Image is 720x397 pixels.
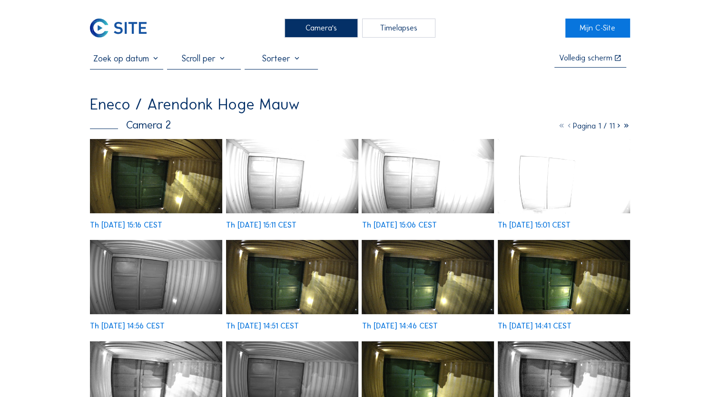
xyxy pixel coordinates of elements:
[573,121,615,130] span: Pagina 1 / 11
[362,139,494,213] img: image_53561192
[226,139,358,213] img: image_53561334
[90,221,162,229] div: Th [DATE] 15:16 CEST
[90,53,163,64] input: Zoek op datum 󰅀
[565,19,630,38] a: Mijn C-Site
[362,240,494,314] img: image_53560646
[285,19,358,38] div: Camera's
[498,221,571,229] div: Th [DATE] 15:01 CEST
[90,19,155,38] a: C-SITE Logo
[90,240,222,314] img: image_53560910
[362,19,435,38] div: Timelapses
[362,322,437,330] div: Th [DATE] 14:46 CEST
[90,322,165,330] div: Th [DATE] 14:56 CEST
[226,240,358,314] img: image_53560782
[559,54,612,62] div: Volledig scherm
[90,19,147,38] img: C-SITE Logo
[90,139,222,213] img: image_53561476
[362,221,436,229] div: Th [DATE] 15:06 CEST
[498,139,630,213] img: image_53561060
[498,322,572,330] div: Th [DATE] 14:41 CEST
[226,221,296,229] div: Th [DATE] 15:11 CEST
[498,240,630,314] img: image_53560514
[226,322,299,330] div: Th [DATE] 14:51 CEST
[90,119,171,130] div: Camera 2
[90,97,300,112] div: Eneco / Arendonk Hoge Mauw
